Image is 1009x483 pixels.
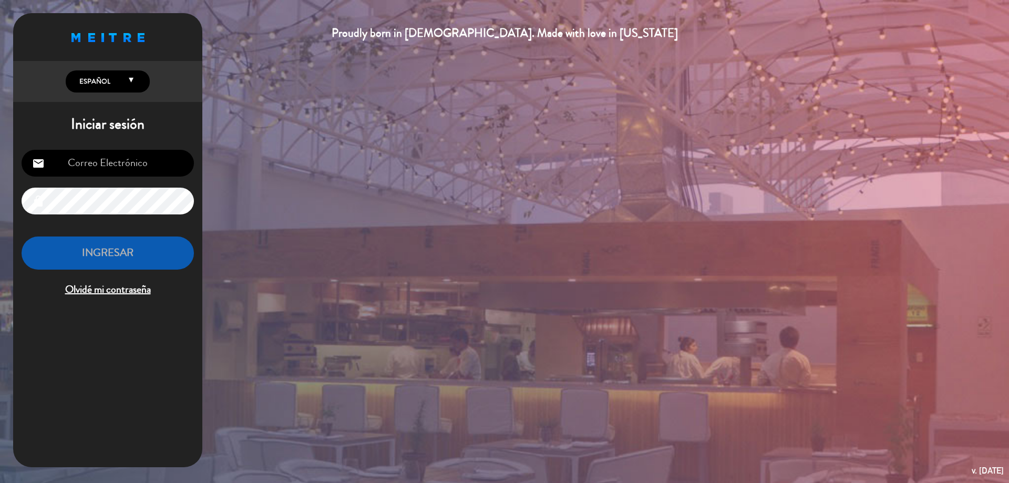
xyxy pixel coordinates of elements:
i: email [32,157,45,170]
i: lock [32,195,45,208]
div: v. [DATE] [972,464,1004,478]
button: INGRESAR [22,237,194,270]
span: Olvidé mi contraseña [22,281,194,299]
input: Correo Electrónico [22,150,194,177]
span: Español [77,76,110,87]
h1: Iniciar sesión [13,116,202,133]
